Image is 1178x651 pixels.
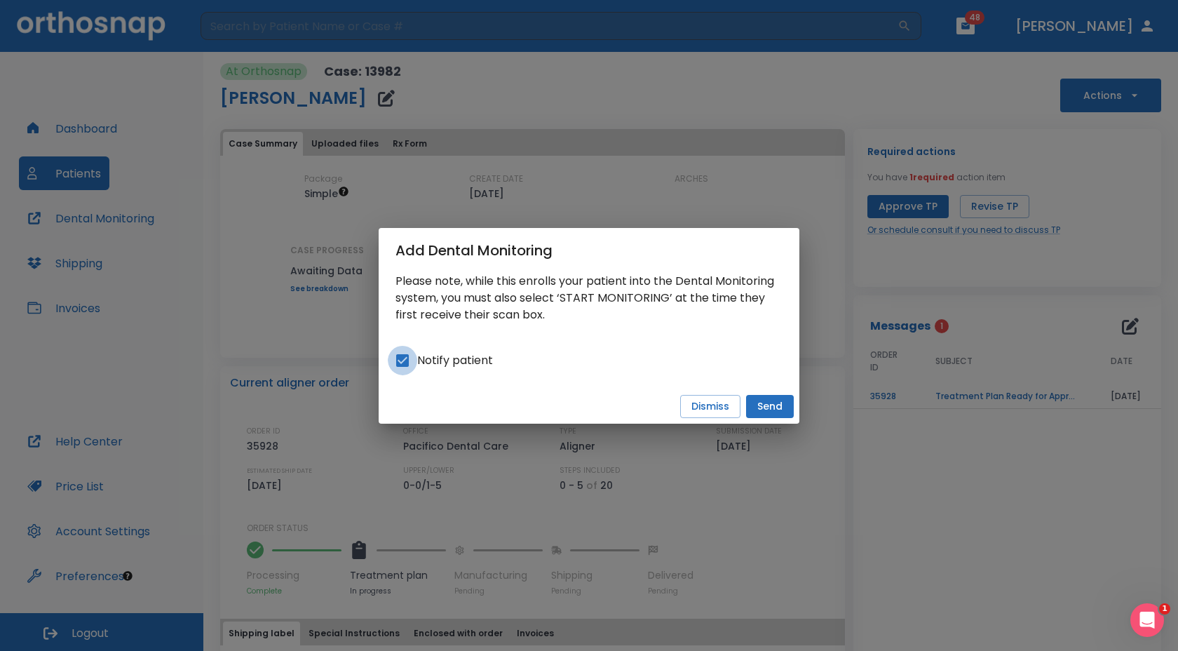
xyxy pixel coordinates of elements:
span: Notify patient [417,352,493,369]
button: Dismiss [680,395,740,418]
h2: Add Dental Monitoring [379,228,799,273]
button: Send [746,395,794,418]
iframe: Intercom live chat [1130,603,1164,637]
p: Please note, while this enrolls your patient into the Dental Monitoring system, you must also sel... [395,273,783,323]
span: 1 [1159,603,1170,615]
